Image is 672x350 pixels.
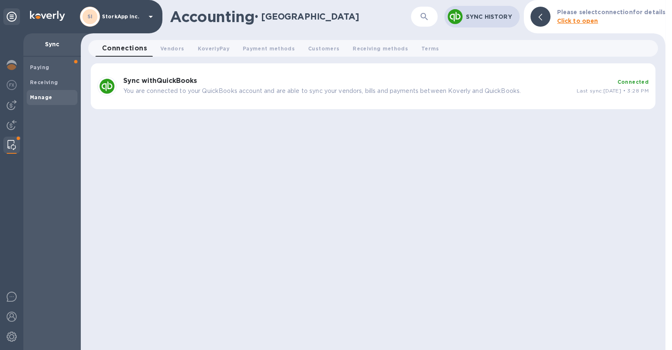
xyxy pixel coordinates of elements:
[30,40,74,48] p: Sync
[123,87,570,95] p: You are connected to your QuickBooks account and are able to sync your vendors, bills and payment...
[466,12,513,21] p: Sync History
[30,79,58,85] b: Receiving
[30,94,52,100] b: Manage
[197,44,229,53] span: KoverlyPay
[557,9,666,15] b: Please select connection for details
[577,87,649,94] span: Last sync: [DATE] • 3:28 PM
[123,77,197,85] b: Sync with QuickBooks
[617,79,649,85] b: Connected
[102,14,144,20] p: StorkApp Inc.
[160,44,184,53] span: Vendors
[421,44,439,53] span: Terms
[308,44,339,53] span: Customers
[243,44,295,53] span: Payment methods
[7,80,17,90] img: Foreign exchange
[102,42,147,54] span: Connections
[254,11,359,22] h2: • [GEOGRAPHIC_DATA]
[353,44,408,53] span: Receiving methods
[557,17,598,24] b: Click to open
[87,13,93,20] b: SI
[30,64,49,70] b: Paying
[170,8,254,25] h1: Accounting
[3,8,20,25] div: Unpin categories
[30,11,65,21] img: Logo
